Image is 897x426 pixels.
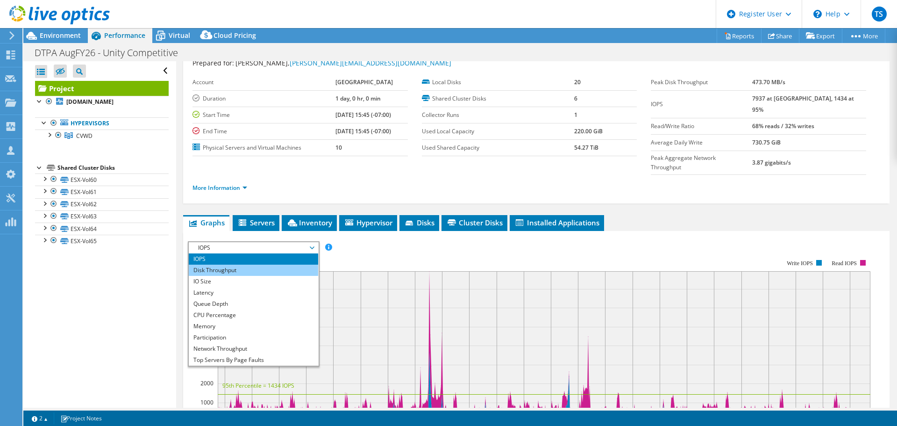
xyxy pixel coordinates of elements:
[574,127,603,135] b: 220.00 GiB
[35,186,169,198] a: ESX-Vol61
[192,58,234,67] label: Prepared for:
[335,111,391,119] b: [DATE] 15:45 (-07:00)
[189,298,318,310] li: Queue Depth
[752,122,814,130] b: 68% reads / 32% writes
[30,48,192,58] h1: DTPA AugFY26 - Unity Competitive
[35,117,169,130] a: Hypervisors
[235,58,451,67] span: [PERSON_NAME],
[651,100,752,109] label: IOPS
[842,29,885,43] a: More
[214,31,256,40] span: Cloud Pricing
[574,111,577,119] b: 1
[574,78,581,86] b: 20
[872,7,887,22] span: TS
[169,31,190,40] span: Virtual
[189,321,318,332] li: Memory
[651,153,752,172] label: Peak Aggregate Network Throughput
[104,31,145,40] span: Performance
[651,122,752,131] label: Read/Write Ratio
[35,81,169,96] a: Project
[192,78,335,87] label: Account
[813,10,822,18] svg: \n
[761,29,799,43] a: Share
[237,218,275,227] span: Servers
[200,379,214,387] text: 2000
[35,210,169,223] a: ESX-Vol63
[189,332,318,343] li: Participation
[66,98,114,106] b: [DOMAIN_NAME]
[192,143,335,152] label: Physical Servers and Virtual Machines
[422,94,574,103] label: Shared Cluster Disks
[76,132,93,140] span: CVWD
[189,276,318,287] li: IO Size
[799,29,842,43] a: Export
[188,218,225,227] span: Graphs
[574,144,598,152] b: 54.27 TiB
[200,398,214,406] text: 1000
[404,218,434,227] span: Disks
[35,235,169,247] a: ESX-Vol65
[40,31,81,40] span: Environment
[35,96,169,108] a: [DOMAIN_NAME]
[35,198,169,210] a: ESX-Vol62
[422,143,574,152] label: Used Shared Capacity
[25,412,54,424] a: 2
[35,223,169,235] a: ESX-Vol64
[192,184,247,192] a: More Information
[192,94,335,103] label: Duration
[335,78,393,86] b: [GEOGRAPHIC_DATA]
[422,78,574,87] label: Local Disks
[335,144,342,152] b: 10
[35,173,169,186] a: ESX-Vol60
[752,94,854,114] b: 7937 at [GEOGRAPHIC_DATA], 1434 at 95%
[290,58,451,67] a: [PERSON_NAME][EMAIL_ADDRESS][DOMAIN_NAME]
[717,29,762,43] a: Reports
[514,218,599,227] span: Installed Applications
[752,138,781,146] b: 730.75 GiB
[651,78,752,87] label: Peak Disk Throughput
[189,310,318,321] li: CPU Percentage
[422,110,574,120] label: Collector Runs
[35,130,169,142] a: CVWD
[189,354,318,366] li: Top Servers By Page Faults
[222,382,294,390] text: 95th Percentile = 1434 IOPS
[752,159,791,166] b: 3.87 gigabits/s
[832,260,857,267] text: Read IOPS
[192,127,335,136] label: End Time
[752,78,785,86] b: 473.70 MB/s
[286,218,332,227] span: Inventory
[189,265,318,276] li: Disk Throughput
[193,242,313,253] span: IOPS
[422,127,574,136] label: Used Local Capacity
[787,260,813,267] text: Write IOPS
[446,218,503,227] span: Cluster Disks
[189,253,318,265] li: IOPS
[335,94,381,102] b: 1 day, 0 hr, 0 min
[344,218,392,227] span: Hypervisor
[189,343,318,354] li: Network Throughput
[57,162,169,173] div: Shared Cluster Disks
[651,138,752,147] label: Average Daily Write
[335,127,391,135] b: [DATE] 15:45 (-07:00)
[574,94,577,102] b: 6
[192,110,335,120] label: Start Time
[54,412,108,424] a: Project Notes
[189,287,318,298] li: Latency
